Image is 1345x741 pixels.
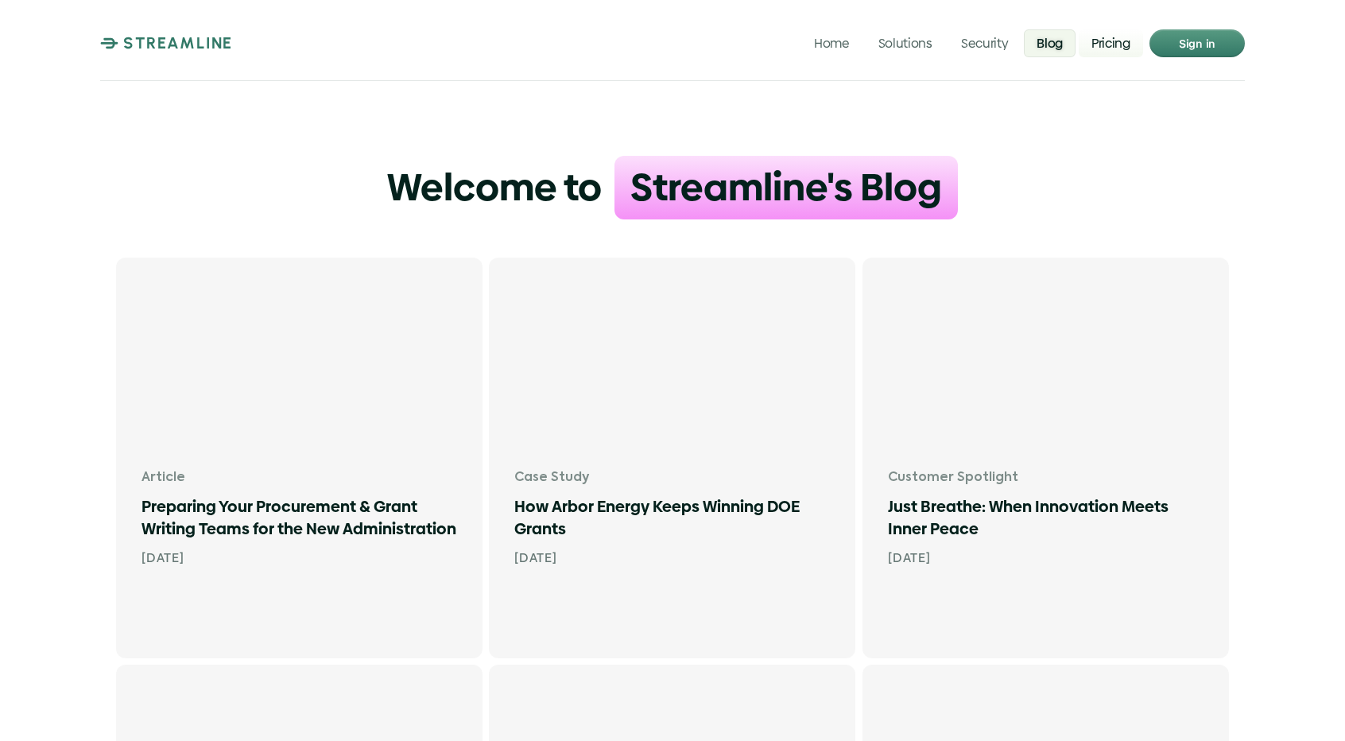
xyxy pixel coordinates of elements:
h1: Streamline's Blog [630,159,942,216]
h1: How Arbor Energy Keeps Winning DOE Grants [514,495,830,540]
a: Customer SpotlightJust Breathe: When Innovation Meets Inner Peace[DATE] [862,258,1229,658]
h1: Preparing Your Procurement & Grant Writing Teams for the New Administration [141,495,457,540]
p: Solutions [878,35,932,50]
img: Win government funding by speaking the language of funders [141,283,457,450]
p: STREAMLINE [123,33,233,52]
a: Win government funding by speaking the language of fundersArticlePreparing Your Procurement & Gra... [116,258,483,658]
p: [DATE] [141,548,457,568]
p: Blog [1037,35,1064,50]
img: Arbor Energy’s team leveraged Streamline’s AI-driven editor to apply for multiple Department of E... [514,283,830,450]
a: Arbor Energy’s team leveraged Streamline’s AI-driven editor to apply for multiple Department of E... [489,258,855,658]
h1: Welcome to [387,161,602,214]
a: STREAMLINE [100,33,233,52]
a: Sign in [1149,29,1245,56]
a: Blog [1025,29,1076,56]
p: Pricing [1091,35,1130,50]
a: Home [801,29,862,56]
p: Sign in [1179,33,1215,53]
h1: Just Breathe: When Innovation Meets Inner Peace [888,495,1204,540]
p: Security [961,35,1008,50]
a: Security [948,29,1021,56]
p: Home [814,35,850,50]
a: Pricing [1079,29,1143,56]
p: Customer Spotlight [888,469,1204,487]
p: [DATE] [888,548,1204,568]
p: Article [141,469,457,487]
p: Case Study [514,469,830,487]
p: [DATE] [514,548,830,568]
